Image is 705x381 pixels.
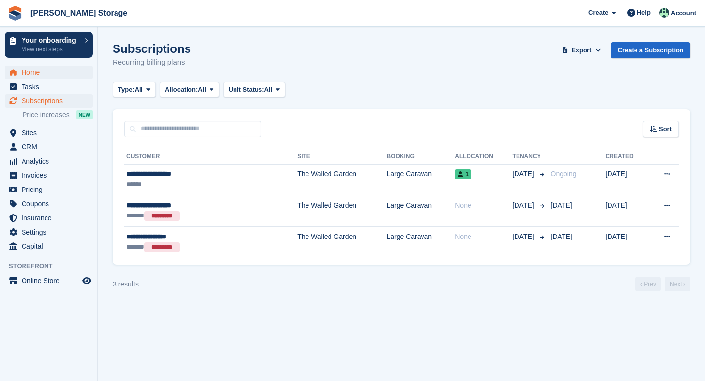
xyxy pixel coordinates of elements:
a: menu [5,274,93,287]
th: Booking [387,149,455,165]
p: View next steps [22,45,80,54]
a: menu [5,225,93,239]
span: Tasks [22,80,80,94]
span: Account [671,8,696,18]
span: Home [22,66,80,79]
span: [DATE] [513,200,536,211]
a: menu [5,126,93,140]
span: Analytics [22,154,80,168]
a: Your onboarding View next steps [5,32,93,58]
a: Next [665,277,690,291]
a: menu [5,154,93,168]
span: Storefront [9,262,97,271]
h1: Subscriptions [113,42,191,55]
span: [DATE] [513,169,536,179]
a: menu [5,211,93,225]
td: Large Caravan [387,195,455,227]
a: menu [5,168,93,182]
span: All [198,85,206,95]
a: Previous [635,277,661,291]
td: Large Caravan [387,164,455,195]
img: stora-icon-8386f47178a22dfd0bd8f6a31ec36ba5ce8667c1dd55bd0f319d3a0aa187defe.svg [8,6,23,21]
a: Preview store [81,275,93,286]
span: Invoices [22,168,80,182]
div: None [455,232,512,242]
td: [DATE] [606,164,648,195]
span: Online Store [22,274,80,287]
button: Unit Status: All [223,82,285,98]
td: The Walled Garden [297,195,386,227]
span: Capital [22,239,80,253]
th: Site [297,149,386,165]
span: Create [588,8,608,18]
span: All [264,85,273,95]
td: [DATE] [606,226,648,257]
span: CRM [22,140,80,154]
span: Coupons [22,197,80,211]
div: None [455,200,512,211]
div: 3 results [113,279,139,289]
span: Allocation: [165,85,198,95]
span: Price increases [23,110,70,119]
td: The Walled Garden [297,226,386,257]
a: Price increases NEW [23,109,93,120]
span: [DATE] [513,232,536,242]
span: Pricing [22,183,80,196]
button: Allocation: All [160,82,219,98]
a: menu [5,140,93,154]
a: [PERSON_NAME] Storage [26,5,131,21]
span: Settings [22,225,80,239]
span: Sites [22,126,80,140]
span: 1 [455,169,471,179]
span: Insurance [22,211,80,225]
a: menu [5,183,93,196]
td: Large Caravan [387,226,455,257]
a: menu [5,197,93,211]
div: NEW [76,110,93,119]
a: menu [5,239,93,253]
span: Export [571,46,591,55]
th: Tenancy [513,149,547,165]
th: Allocation [455,149,512,165]
th: Created [606,149,648,165]
span: Subscriptions [22,94,80,108]
td: The Walled Garden [297,164,386,195]
span: All [135,85,143,95]
span: Unit Status: [229,85,264,95]
span: Type: [118,85,135,95]
button: Export [560,42,603,58]
nav: Page [634,277,692,291]
button: Type: All [113,82,156,98]
span: [DATE] [551,201,572,209]
span: Sort [659,124,672,134]
a: menu [5,66,93,79]
td: [DATE] [606,195,648,227]
p: Your onboarding [22,37,80,44]
th: Customer [124,149,297,165]
a: menu [5,94,93,108]
span: Help [637,8,651,18]
span: Ongoing [551,170,577,178]
a: menu [5,80,93,94]
img: Nick Pain [659,8,669,18]
p: Recurring billing plans [113,57,191,68]
span: [DATE] [551,233,572,240]
a: Create a Subscription [611,42,690,58]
